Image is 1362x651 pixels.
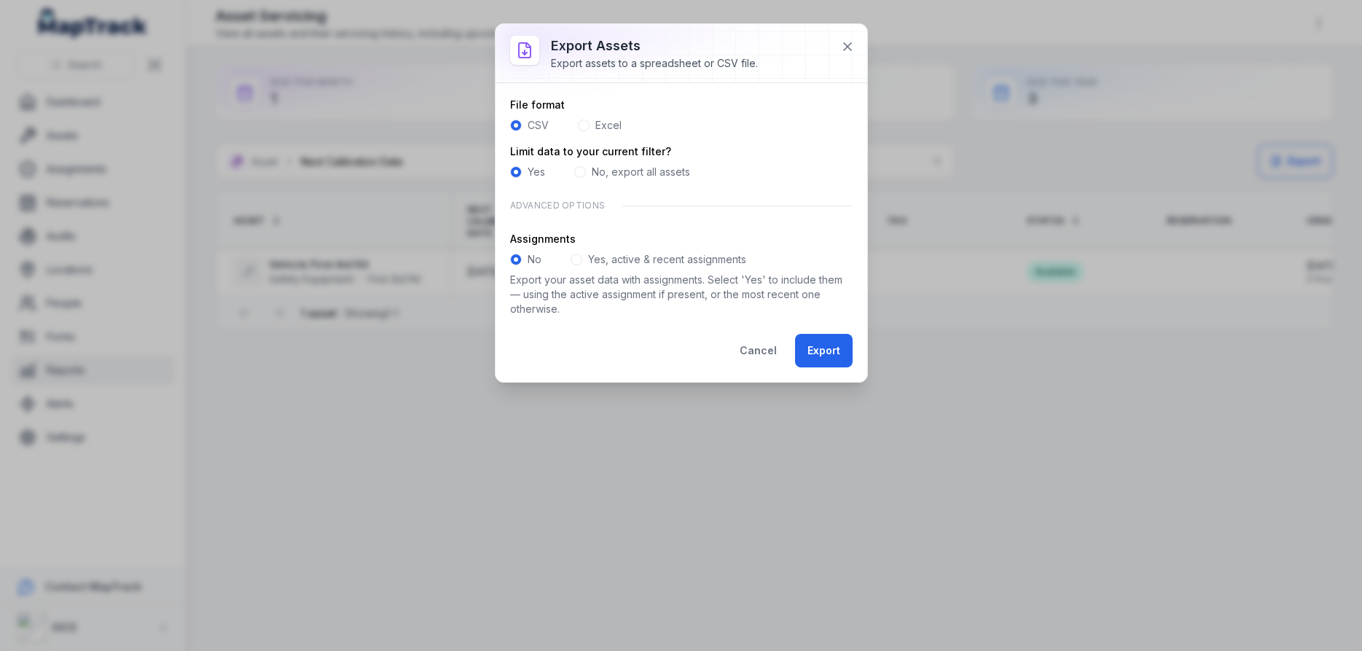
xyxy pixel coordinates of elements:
[727,334,789,367] button: Cancel
[592,165,690,179] label: No, export all assets
[510,98,565,112] label: File format
[551,56,758,71] div: Export assets to a spreadsheet or CSV file.
[795,334,853,367] button: Export
[588,252,746,267] label: Yes, active & recent assignments
[528,252,541,267] label: No
[528,118,549,133] label: CSV
[551,36,758,56] h3: Export assets
[510,191,853,220] div: Advanced Options
[510,273,853,316] p: Export your asset data with assignments. Select 'Yes' to include them — using the active assignme...
[510,144,671,159] label: Limit data to your current filter?
[510,232,576,246] label: Assignments
[528,165,545,179] label: Yes
[595,118,622,133] label: Excel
